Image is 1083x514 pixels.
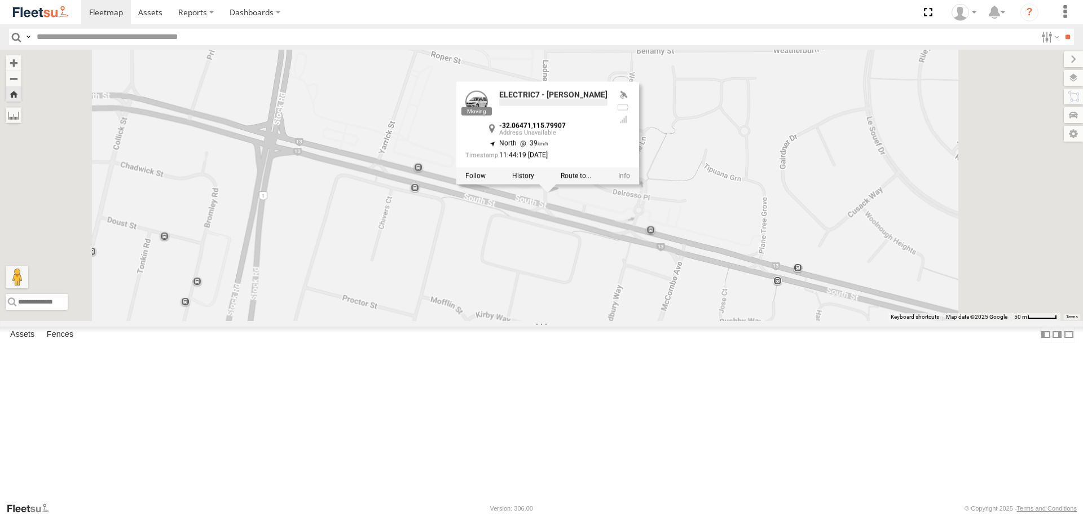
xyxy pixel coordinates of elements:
span: Map data ©2025 Google [946,314,1007,320]
a: Terms and Conditions [1017,505,1077,512]
i: ? [1020,3,1038,21]
div: , [499,122,607,137]
a: View Asset Details [465,91,488,113]
span: 39 [517,139,549,147]
label: View Asset History [512,172,534,180]
a: View Asset Details [618,172,630,180]
label: Map Settings [1064,126,1083,142]
div: Valid GPS Fix [617,91,630,100]
a: Visit our Website [6,503,58,514]
img: fleetsu-logo-horizontal.svg [11,5,70,20]
span: 50 m [1014,314,1027,320]
label: Dock Summary Table to the Right [1051,327,1063,343]
label: Assets [5,327,40,343]
label: Hide Summary Table [1063,327,1075,343]
button: Zoom out [6,71,21,86]
label: Route To Location [561,172,591,180]
label: Search Filter Options [1037,29,1061,45]
div: © Copyright 2025 - [965,505,1077,512]
div: Wayne Betts [948,4,980,21]
label: Search Query [24,29,33,45]
button: Map Scale: 50 m per 49 pixels [1011,313,1060,321]
span: North [499,139,517,147]
button: Zoom in [6,55,21,71]
button: Drag Pegman onto the map to open Street View [6,266,28,288]
label: Fences [41,327,79,343]
strong: 115.79907 [532,122,566,130]
a: Terms (opens in new tab) [1066,314,1078,319]
div: Version: 306.00 [490,505,533,512]
div: Date/time of location update [465,152,607,161]
label: Measure [6,107,21,123]
label: Realtime tracking of Asset [465,172,486,180]
strong: -32.06471 [499,122,531,130]
div: Last Event GSM Signal Strength [617,115,630,124]
div: No battery health information received from this device. [617,103,630,112]
button: Keyboard shortcuts [891,313,939,321]
a: ELECTRIC7 - [PERSON_NAME] [499,90,607,99]
button: Zoom Home [6,86,21,102]
label: Dock Summary Table to the Left [1040,327,1051,343]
